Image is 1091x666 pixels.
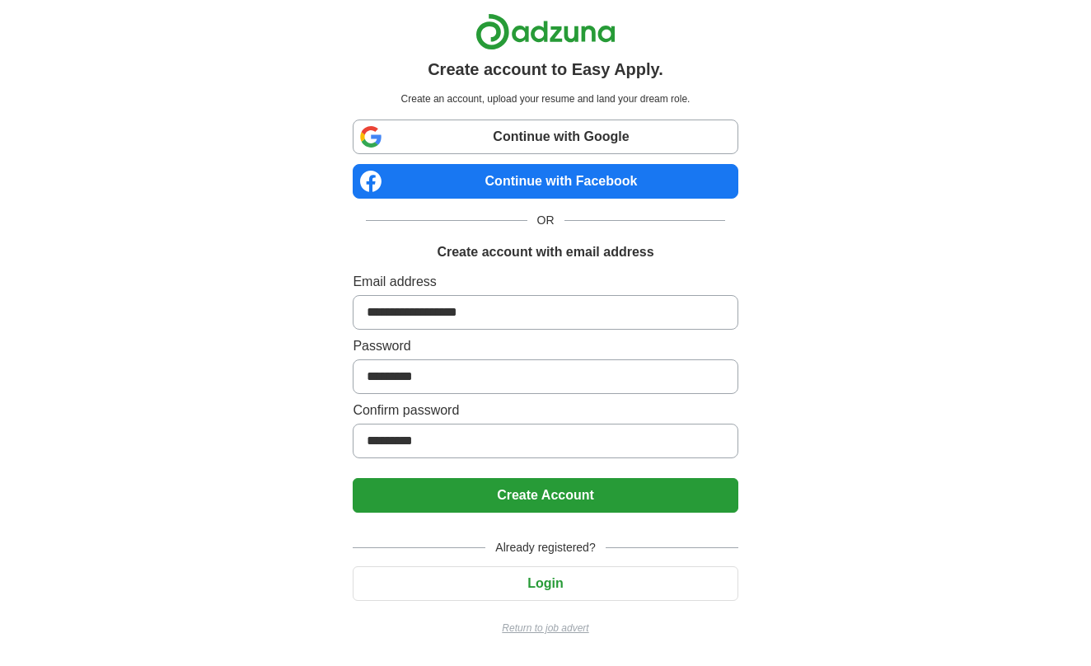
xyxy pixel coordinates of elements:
button: Login [353,566,737,601]
label: Password [353,336,737,356]
p: Create an account, upload your resume and land your dream role. [356,91,734,106]
img: Adzuna logo [475,13,616,50]
label: Confirm password [353,401,737,420]
a: Continue with Google [353,120,737,154]
a: Continue with Facebook [353,164,737,199]
a: Return to job advert [353,621,737,636]
label: Email address [353,272,737,292]
h1: Create account to Easy Apply. [428,57,663,82]
button: Create Account [353,478,737,513]
a: Login [353,576,737,590]
span: OR [527,212,564,229]
h1: Create account with email address [437,242,653,262]
span: Already registered? [485,539,605,556]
